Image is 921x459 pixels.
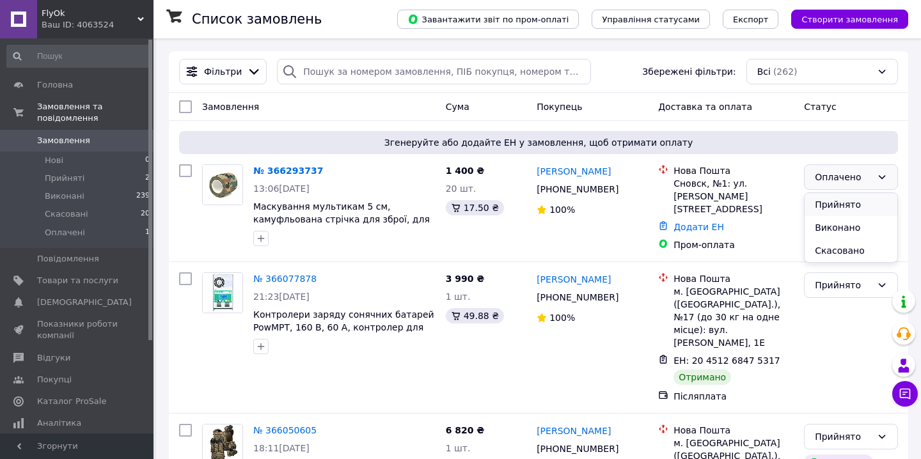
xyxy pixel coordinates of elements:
[407,13,569,25] span: Завантажити звіт по пром-оплаті
[446,183,476,194] span: 20 шт.
[202,164,243,205] a: Фото товару
[805,216,897,239] li: Виконано
[136,191,150,202] span: 239
[537,165,611,178] a: [PERSON_NAME]
[203,165,242,205] img: Фото товару
[253,443,310,453] span: 18:11[DATE]
[45,155,63,166] span: Нові
[642,65,736,78] span: Збережені фільтри:
[253,292,310,302] span: 21:23[DATE]
[45,191,84,202] span: Виконані
[773,66,798,77] span: (262)
[277,59,591,84] input: Пошук за номером замовлення, ПІБ покупця, номером телефону, Email, номером накладної
[892,381,918,407] button: Чат з покупцем
[37,374,72,385] span: Покупці
[723,10,779,29] button: Експорт
[141,208,150,220] span: 20
[791,10,908,29] button: Створити замовлення
[37,275,118,286] span: Товари та послуги
[673,370,731,385] div: Отримано
[6,45,151,68] input: Пошук
[673,177,794,215] div: Сновск, №1: ул. [PERSON_NAME][STREET_ADDRESS]
[446,425,485,435] span: 6 820 ₴
[45,208,88,220] span: Скасовані
[801,15,898,24] span: Створити замовлення
[673,390,794,403] div: Післяплата
[253,166,323,176] a: № 366293737
[204,65,242,78] span: Фільтри
[37,101,153,124] span: Замовлення та повідомлення
[397,10,579,29] button: Завантажити звіт по пром-оплаті
[37,417,81,429] span: Аналітика
[37,135,90,146] span: Замовлення
[45,227,85,238] span: Оплачені
[184,136,893,149] span: Згенеруйте або додайте ЕН у замовлення, щоб отримати оплату
[45,173,84,184] span: Прийняті
[804,102,837,112] span: Статус
[202,102,259,112] span: Замовлення
[534,180,621,198] div: [PHONE_NUMBER]
[673,238,794,251] div: Пром-оплата
[37,79,73,91] span: Головна
[145,227,150,238] span: 1
[253,274,317,284] a: № 366077878
[673,222,724,232] a: Додати ЕН
[145,155,150,166] span: 0
[253,183,310,194] span: 13:06[DATE]
[537,424,611,437] a: [PERSON_NAME]
[673,272,794,285] div: Нова Пошта
[37,318,118,341] span: Показники роботи компанії
[537,273,611,286] a: [PERSON_NAME]
[202,272,243,313] a: Фото товару
[446,308,504,323] div: 49.88 ₴
[253,201,430,237] a: Маскування мультикам 5 см, камуфльована стрічка для зброї, для рушниці, 2 м на 5 см [DOMAIN_NAME]
[805,193,897,216] li: Прийнято
[145,173,150,184] span: 2
[446,200,504,215] div: 17.50 ₴
[815,278,872,292] div: Прийнято
[446,292,471,302] span: 1 шт.
[602,15,700,24] span: Управління статусами
[37,297,132,308] span: [DEMOGRAPHIC_DATA]
[534,288,621,306] div: [PHONE_NUMBER]
[37,352,70,364] span: Відгуки
[534,440,621,458] div: [PHONE_NUMBER]
[37,253,99,265] span: Повідомлення
[733,15,769,24] span: Експорт
[549,205,575,215] span: 100%
[778,13,908,24] a: Створити замовлення
[446,166,485,176] span: 1 400 ₴
[592,10,710,29] button: Управління статусами
[37,396,106,407] span: Каталог ProSale
[815,430,872,444] div: Прийнято
[192,12,322,27] h1: Список замовлень
[446,102,469,112] span: Cума
[446,443,471,453] span: 1 шт.
[673,164,794,177] div: Нова Пошта
[42,19,153,31] div: Ваш ID: 4063524
[815,170,872,184] div: Оплачено
[446,274,485,284] span: 3 990 ₴
[537,102,582,112] span: Покупець
[658,102,752,112] span: Доставка та оплата
[757,65,771,78] span: Всі
[42,8,138,19] span: FlyOk
[805,239,897,262] li: Скасовано
[253,425,317,435] a: № 366050605
[203,273,242,313] img: Фото товару
[253,309,434,345] a: Контролери заряду сонячних батарей PowMPT, 160 В, 60 A, контролер для сонячної батареї FlyOk
[673,285,794,349] div: м. [GEOGRAPHIC_DATA] ([GEOGRAPHIC_DATA].), №17 (до 30 кг на одне місце): вул. [PERSON_NAME], 1Е
[673,424,794,437] div: Нова Пошта
[549,313,575,323] span: 100%
[673,355,780,366] span: ЕН: 20 4512 6847 5317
